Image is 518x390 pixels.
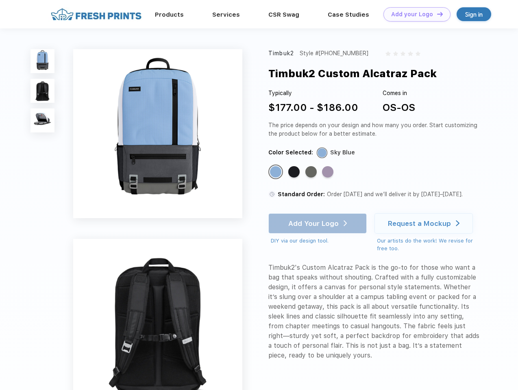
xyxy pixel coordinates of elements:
[268,49,294,58] div: Timbuk2
[268,191,276,198] img: standard order
[465,10,483,19] div: Sign in
[391,11,433,18] div: Add your Logo
[437,12,443,16] img: DT
[383,100,415,115] div: OS-OS
[408,51,413,56] img: gray_star.svg
[268,66,437,81] div: Timbuk2 Custom Alcatraz Pack
[393,51,398,56] img: gray_star.svg
[268,89,358,97] div: Typically
[377,237,481,253] div: Our artists do the work! We revise for free too.
[268,100,358,115] div: $177.00 - $186.00
[278,191,325,197] span: Standard Order:
[456,220,459,226] img: white arrow
[270,166,281,178] div: Sky Blue
[268,263,481,360] div: Timbuk2's Custom Alcatraz Pack is the go-to for those who want a bag that speaks without shouting...
[30,49,54,73] img: func=resize&h=100
[73,49,242,218] img: func=resize&h=640
[48,7,144,22] img: fo%20logo%202.webp
[268,121,481,138] div: The price depends on your design and how many you order. Start customizing the product below for ...
[155,11,184,18] a: Products
[288,166,300,178] div: Jet Black
[271,237,367,245] div: DIY via our design tool.
[322,166,333,178] div: Lavender
[385,51,390,56] img: gray_star.svg
[330,148,355,157] div: Sky Blue
[30,79,54,103] img: func=resize&h=100
[30,108,54,132] img: func=resize&h=100
[300,49,368,58] div: Style #[PHONE_NUMBER]
[416,51,420,56] img: gray_star.svg
[327,191,463,197] span: Order [DATE] and we’ll deliver it by [DATE]–[DATE].
[388,219,451,227] div: Request a Mockup
[457,7,491,21] a: Sign in
[383,89,415,97] div: Comes in
[305,166,317,178] div: Gunmetal
[268,148,313,157] div: Color Selected:
[400,51,405,56] img: gray_star.svg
